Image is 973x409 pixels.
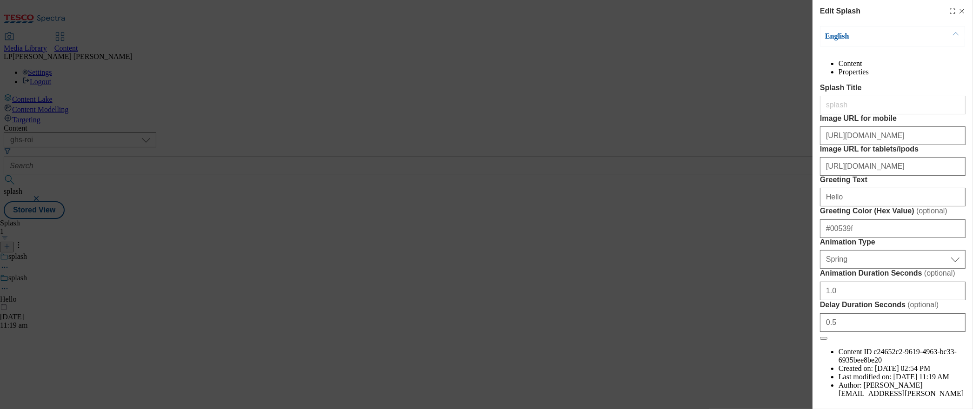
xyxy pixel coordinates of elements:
[825,32,923,41] p: English
[820,157,966,176] input: Enter Image URL for tablets/ipods
[820,176,966,184] label: Greeting Text
[839,348,957,364] span: c24652c2-9619-4963-bc33-6935bee8be20
[820,114,966,123] label: Image URL for mobile
[839,364,966,373] li: Created on:
[893,373,949,381] span: [DATE] 11:19 AM
[820,282,966,300] input: Enter Animation Duration Seconds
[820,238,966,246] label: Animation Type
[908,301,939,309] span: ( optional )
[875,364,930,372] span: [DATE] 02:54 PM
[820,126,966,145] input: Enter Image URL for mobile
[820,188,966,206] input: Enter Greeting Text
[839,381,964,406] span: [PERSON_NAME][EMAIL_ADDRESS][PERSON_NAME][DOMAIN_NAME]
[820,269,966,278] label: Animation Duration Seconds
[839,348,966,364] li: Content ID
[924,269,955,277] span: ( optional )
[839,373,966,381] li: Last modified on:
[820,145,966,153] label: Image URL for tablets/ipods
[839,381,966,406] li: Author:
[820,6,860,17] h4: Edit Splash
[839,59,966,68] li: Content
[820,96,966,114] input: Enter Splash Title
[820,84,966,92] label: Splash Title
[820,219,966,238] input: Enter Greeting Color (Hex Value)
[820,206,966,216] label: Greeting Color (Hex Value)
[820,313,966,332] input: Enter Delay Duration Seconds
[916,207,947,215] span: ( optional )
[820,300,966,310] label: Delay Duration Seconds
[839,68,966,76] li: Properties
